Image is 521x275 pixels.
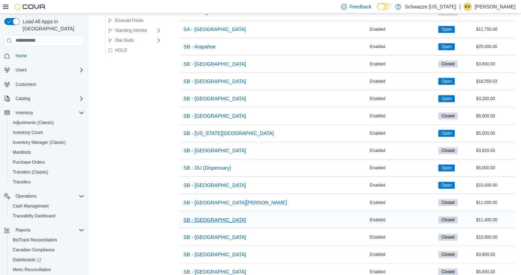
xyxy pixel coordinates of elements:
[7,211,87,221] button: Traceabilty Dashboard
[16,110,33,116] span: Inventory
[7,128,87,137] button: Inventory Count
[441,43,452,50] span: Open
[13,226,84,234] span: Reports
[115,18,143,23] span: Emerald Fields
[13,109,84,117] span: Inventory
[441,61,454,67] span: Closed
[475,2,515,11] p: [PERSON_NAME]
[13,257,41,263] span: Dashboards
[183,43,216,50] span: SB - Arapahoe
[183,182,246,189] span: SB - [GEOGRAPHIC_DATA]
[10,118,57,127] a: Adjustments (Classic)
[183,234,246,241] span: SB - [GEOGRAPHIC_DATA]
[404,2,456,11] p: Schwazze [US_STATE]
[438,182,455,189] span: Open
[7,167,87,177] button: Transfers (Classic)
[441,113,454,119] span: Closed
[13,109,36,117] button: Inventory
[368,181,437,189] div: Enabled
[438,251,458,258] span: Closed
[16,227,30,233] span: Reports
[181,195,290,210] button: SB - [GEOGRAPHIC_DATA][PERSON_NAME]
[10,158,84,166] span: Purchase Orders
[115,28,147,33] span: Standing Akimbo
[368,25,437,34] div: Enabled
[181,247,249,262] button: SB - [GEOGRAPHIC_DATA]
[181,74,249,88] button: SB - [GEOGRAPHIC_DATA]
[16,193,36,199] span: Operations
[13,66,29,74] button: Users
[438,26,455,33] span: Open
[475,146,515,155] div: $3,820.00
[16,96,30,101] span: Catalog
[10,128,46,137] a: Inventory Count
[438,60,458,68] span: Closed
[13,52,30,60] a: Home
[183,78,246,85] span: SB - [GEOGRAPHIC_DATA]
[183,112,246,119] span: SB - [GEOGRAPHIC_DATA]
[13,140,66,145] span: Inventory Manager (Classic)
[441,251,454,258] span: Closed
[7,137,87,147] button: Inventory Manager (Classic)
[475,129,515,137] div: $5,000.00
[183,60,246,68] span: SB - [GEOGRAPHIC_DATA]
[1,191,87,201] button: Operations
[181,213,249,227] button: SB - [GEOGRAPHIC_DATA]
[10,212,84,220] span: Traceabilty Dashboard
[10,265,84,274] span: Metrc Reconciliation
[10,246,57,254] a: Canadian Compliance
[13,159,45,165] span: Purchase Orders
[475,42,515,51] div: $25,000.00
[10,212,58,220] a: Traceabilty Dashboard
[475,25,515,34] div: $11,750.00
[115,47,127,53] span: HOLD
[183,199,287,206] span: SB - [GEOGRAPHIC_DATA][PERSON_NAME]
[441,95,452,102] span: Open
[438,147,458,154] span: Closed
[438,234,458,241] span: Closed
[368,250,437,259] div: Enabled
[1,94,87,104] button: Catalog
[368,164,437,172] div: Enabled
[13,247,55,253] span: Canadian Compliance
[377,3,392,10] input: Dark Mode
[465,2,470,11] span: KV
[350,3,371,10] span: Feedback
[13,120,54,125] span: Adjustments (Classic)
[10,236,60,244] a: BioTrack Reconciliation
[475,198,515,207] div: $11,000.00
[16,53,27,59] span: Home
[441,199,454,206] span: Closed
[459,2,460,11] p: |
[13,94,84,103] span: Catalog
[183,251,246,258] span: SB - [GEOGRAPHIC_DATA]
[10,148,84,157] span: Manifests
[475,60,515,68] div: $3,600.00
[438,78,455,85] span: Open
[441,165,452,171] span: Open
[368,94,437,103] div: Enabled
[181,126,277,140] button: SB - [US_STATE][GEOGRAPHIC_DATA]
[7,157,87,167] button: Purchase Orders
[10,202,84,210] span: Cash Management
[475,112,515,120] div: $8,000.00
[181,178,249,192] button: SB - [GEOGRAPHIC_DATA]
[13,267,51,273] span: Metrc Reconciliation
[13,80,39,89] a: Customers
[13,66,84,74] span: Users
[441,234,454,240] span: Closed
[1,225,87,235] button: Reports
[183,26,246,33] span: SA - [GEOGRAPHIC_DATA]
[438,164,455,171] span: Open
[475,216,515,224] div: $11,400.00
[441,26,452,33] span: Open
[10,236,84,244] span: BioTrack Reconciliation
[7,255,87,265] a: Dashboards
[438,43,455,50] span: Open
[181,230,249,244] button: SB - [GEOGRAPHIC_DATA]
[441,78,452,84] span: Open
[438,112,458,119] span: Closed
[368,129,437,137] div: Enabled
[377,10,377,11] span: Dark Mode
[475,181,515,189] div: $10,000.00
